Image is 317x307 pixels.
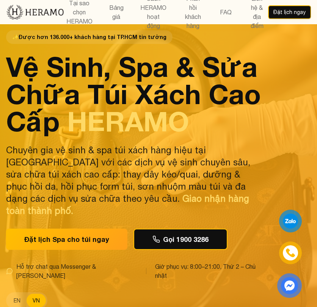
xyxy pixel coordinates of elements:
[218,7,234,17] button: FAQ
[6,30,173,44] span: Được hơn 136.000+ khách hàng tại TP.HCM tin tưởng
[6,4,64,20] img: new-logo.3f60348b.png
[6,229,127,250] button: Đặt lịch Spa cho túi ngay
[268,5,311,19] button: Đặt lịch ngay
[133,229,228,250] button: Gọi 1900 3286
[6,144,261,217] p: Chuyên gia vệ sinh & spa túi xách hàng hiệu tại [GEOGRAPHIC_DATA] với các dịch vụ vệ sinh chuyên ...
[6,53,261,135] h1: Vệ Sinh, Spa & Sửa Chữa Túi Xách Cao Cấp
[67,105,189,137] span: HERAMO
[286,248,295,257] img: phone-icon
[155,262,261,280] span: Giờ phục vụ: 8:00–21:00, Thứ 2 – Chủ nhật
[16,262,137,280] span: Hỗ trợ chat qua Messenger & [PERSON_NAME]
[280,243,301,263] a: phone-icon
[12,33,19,41] span: star
[107,3,126,22] button: Bảng giá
